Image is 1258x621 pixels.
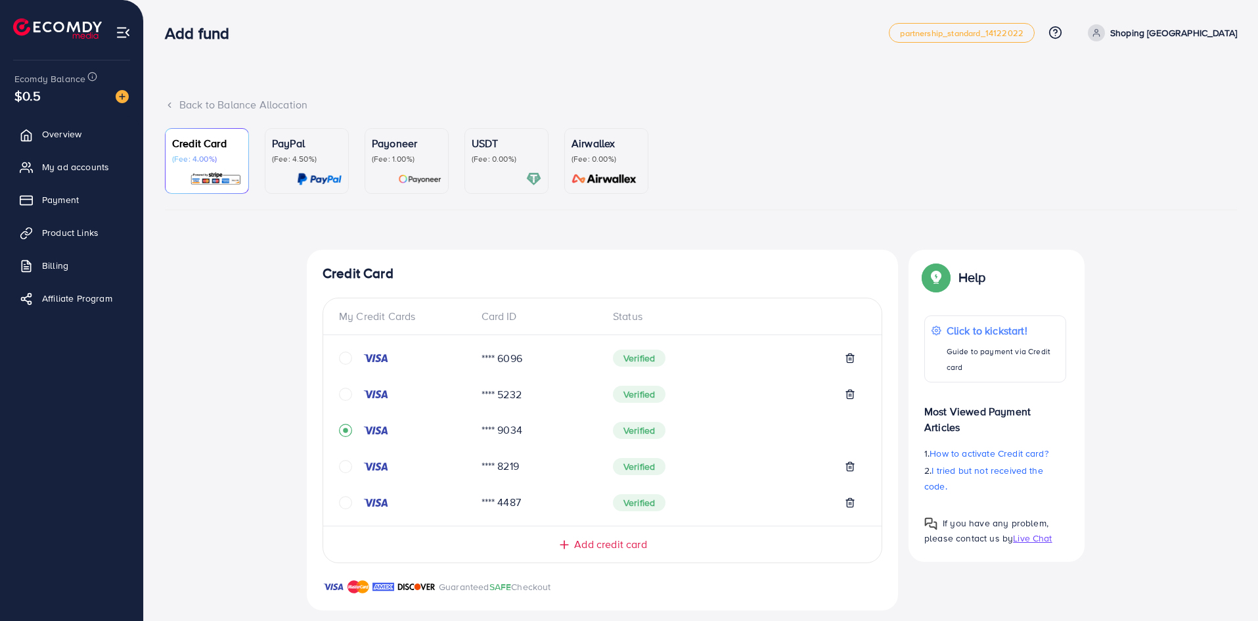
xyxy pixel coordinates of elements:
p: (Fee: 1.00%) [372,154,441,164]
p: PayPal [272,135,342,151]
img: Popup guide [924,517,937,530]
p: Guide to payment via Credit card [947,344,1059,375]
a: Product Links [10,219,133,246]
a: Payment [10,187,133,213]
iframe: Chat [1202,562,1248,611]
span: My ad accounts [42,160,109,173]
p: Airwallex [572,135,641,151]
p: 1. [924,446,1066,461]
span: Verified [613,494,665,511]
h4: Credit Card [323,265,882,282]
a: Affiliate Program [10,285,133,311]
svg: circle [339,496,352,509]
span: Ecomdy Balance [14,72,85,85]
img: card [398,172,441,187]
a: Billing [10,252,133,279]
span: Add credit card [574,537,646,552]
img: Popup guide [924,265,948,289]
div: Status [602,309,866,324]
span: Verified [613,350,665,367]
p: USDT [472,135,541,151]
svg: record circle [339,424,352,437]
span: Verified [613,422,665,439]
img: brand [397,579,436,595]
span: If you have any problem, please contact us by [924,517,1048,545]
img: image [116,90,129,103]
span: Billing [42,259,68,272]
p: Click to kickstart! [947,323,1059,338]
span: Affiliate Program [42,292,112,305]
span: How to activate Credit card? [930,447,1048,460]
svg: circle [339,352,352,365]
span: Verified [613,386,665,403]
span: Overview [42,127,81,141]
span: partnership_standard_14122022 [900,29,1023,37]
img: card [568,172,641,187]
img: card [190,172,242,187]
p: Credit Card [172,135,242,151]
span: I tried but not received the code. [924,464,1043,493]
p: Guaranteed Checkout [439,579,551,595]
img: logo [13,18,102,39]
span: Verified [613,458,665,475]
p: Shoping [GEOGRAPHIC_DATA] [1110,25,1237,41]
span: Live Chat [1013,532,1052,545]
img: brand [323,579,344,595]
img: credit [363,389,389,400]
a: My ad accounts [10,154,133,180]
img: credit [363,461,389,472]
p: Most Viewed Payment Articles [924,393,1066,435]
img: credit [363,497,389,508]
div: My Credit Cards [339,309,471,324]
span: $0.5 [11,80,44,111]
p: (Fee: 0.00%) [572,154,641,164]
p: (Fee: 4.00%) [172,154,242,164]
img: credit [363,353,389,363]
a: partnership_standard_14122022 [889,23,1035,43]
img: card [297,172,342,187]
img: credit [363,425,389,436]
p: Payoneer [372,135,441,151]
img: brand [348,579,369,595]
span: Product Links [42,226,99,239]
img: brand [372,579,394,595]
p: (Fee: 4.50%) [272,154,342,164]
div: Back to Balance Allocation [165,97,1237,112]
a: Shoping [GEOGRAPHIC_DATA] [1083,24,1237,41]
img: menu [116,25,131,40]
span: Payment [42,193,79,206]
p: 2. [924,463,1066,494]
span: SAFE [489,580,512,593]
svg: circle [339,460,352,473]
div: Card ID [471,309,603,324]
a: Overview [10,121,133,147]
img: card [526,172,541,187]
svg: circle [339,388,352,401]
h3: Add fund [165,24,240,43]
p: (Fee: 0.00%) [472,154,541,164]
p: Help [958,269,986,285]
